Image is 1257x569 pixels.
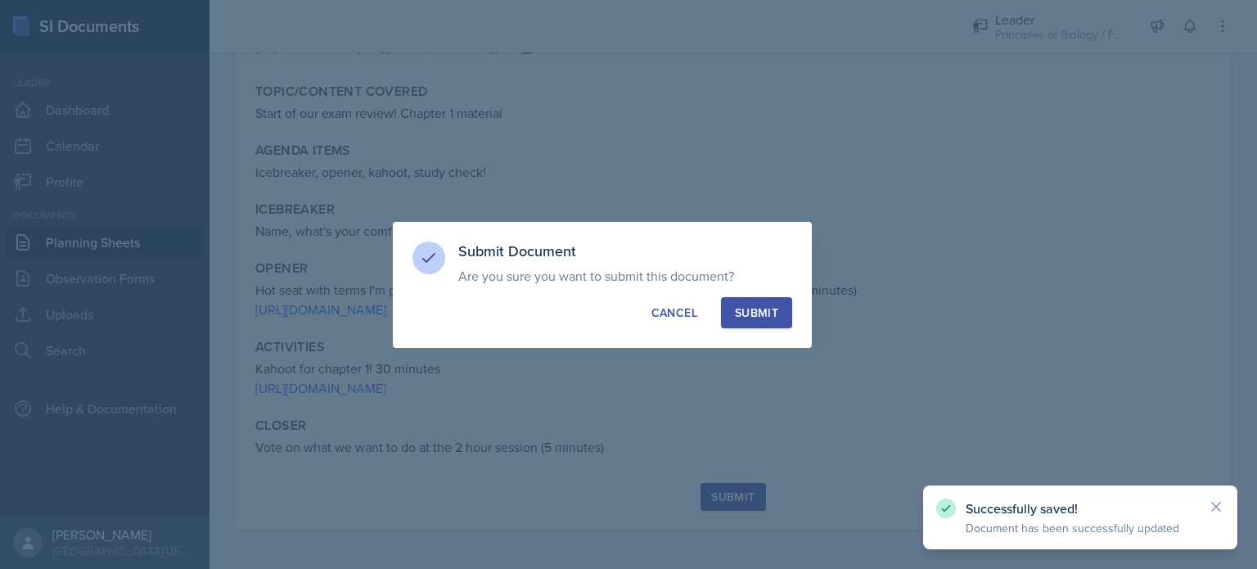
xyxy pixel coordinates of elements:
[966,520,1195,536] p: Document has been successfully updated
[735,305,778,321] div: Submit
[638,297,711,328] button: Cancel
[651,305,697,321] div: Cancel
[458,268,792,284] p: Are you sure you want to submit this document?
[966,500,1195,517] p: Successfully saved!
[458,242,792,261] h3: Submit Document
[721,297,792,328] button: Submit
